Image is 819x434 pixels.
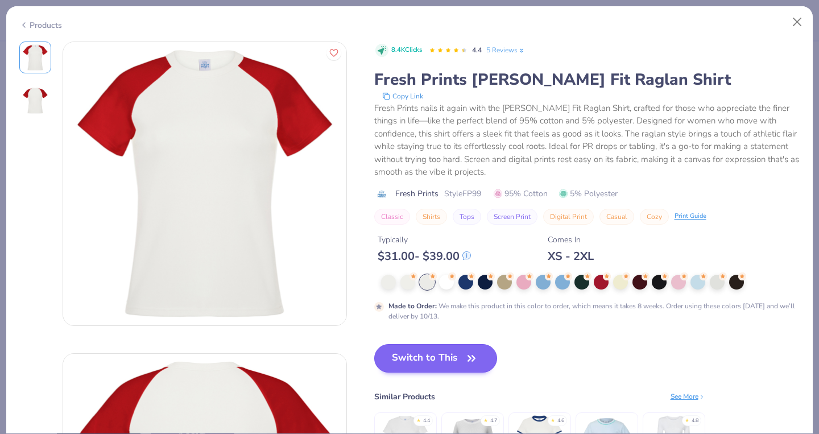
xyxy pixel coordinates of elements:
[416,417,421,421] div: ★
[692,417,698,425] div: 4.8
[640,209,669,225] button: Cozy
[326,46,341,60] button: Like
[429,42,468,60] div: 4.4 Stars
[374,189,390,199] img: brand logo
[22,87,49,114] img: Back
[557,417,564,425] div: 4.6
[453,209,481,225] button: Tops
[391,46,422,55] span: 8.4K Clicks
[671,391,705,402] div: See More
[374,344,498,373] button: Switch to This
[374,69,800,90] div: Fresh Prints [PERSON_NAME] Fit Raglan Shirt
[787,11,808,33] button: Close
[599,209,634,225] button: Casual
[388,301,437,311] strong: Made to Order :
[486,45,526,55] a: 5 Reviews
[559,188,618,200] span: 5% Polyester
[551,417,555,421] div: ★
[374,391,435,403] div: Similar Products
[548,234,594,246] div: Comes In
[444,188,481,200] span: Style FP99
[379,90,427,102] button: copy to clipboard
[416,209,447,225] button: Shirts
[675,212,706,221] div: Print Guide
[374,209,410,225] button: Classic
[487,209,537,225] button: Screen Print
[685,417,689,421] div: ★
[19,19,62,31] div: Products
[490,417,497,425] div: 4.7
[22,44,49,71] img: Front
[494,188,548,200] span: 95% Cotton
[374,102,800,179] div: Fresh Prints nails it again with the [PERSON_NAME] Fit Raglan Shirt, crafted for those who apprec...
[378,249,471,263] div: $ 31.00 - $ 39.00
[472,46,482,55] span: 4.4
[423,417,430,425] div: 4.4
[483,417,488,421] div: ★
[388,301,800,321] div: We make this product in this color to order, which means it takes 8 weeks. Order using these colo...
[395,188,439,200] span: Fresh Prints
[543,209,594,225] button: Digital Print
[63,42,346,325] img: Front
[378,234,471,246] div: Typically
[548,249,594,263] div: XS - 2XL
